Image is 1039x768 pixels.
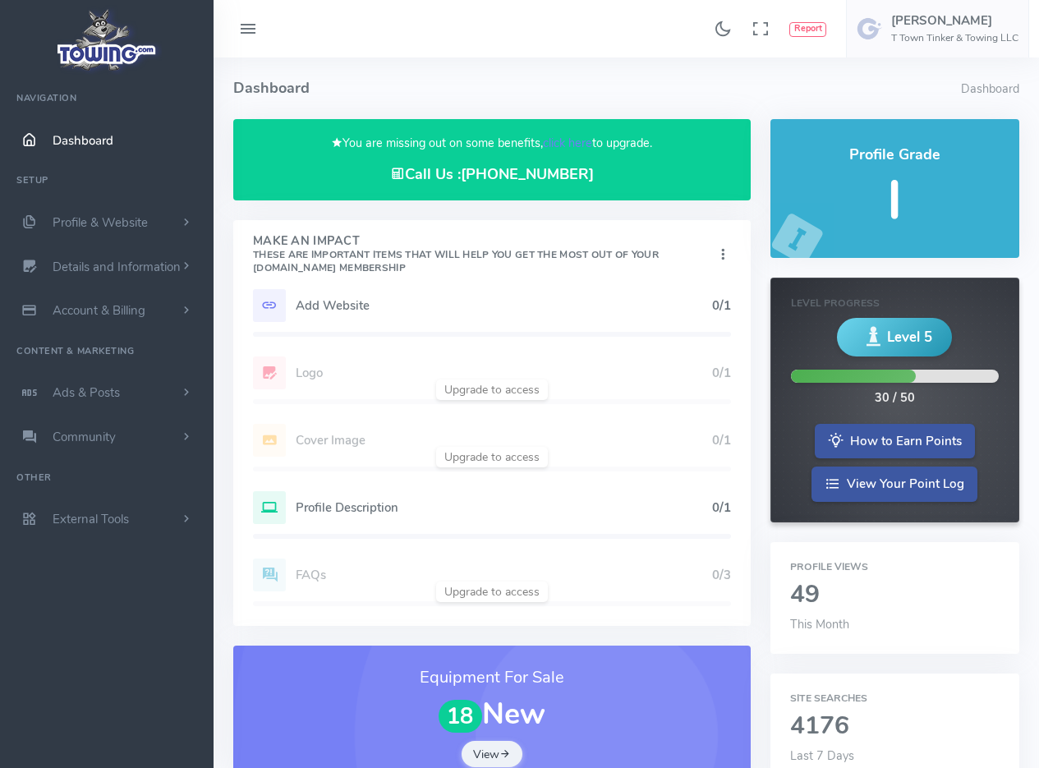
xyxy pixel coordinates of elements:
h6: T Town Tinker & Towing LLC [891,33,1018,44]
h4: Call Us : [253,166,731,183]
h5: Profile Description [296,501,712,514]
p: You are missing out on some benefits, to upgrade. [253,134,731,153]
h2: 49 [790,582,1000,609]
h5: Add Website [296,299,712,312]
h4: Make An Impact [253,235,715,274]
a: View Your Point Log [811,467,977,502]
h5: 0/1 [712,501,731,514]
span: 18 [439,700,483,734]
h6: Level Progress [791,298,999,309]
h1: New [253,698,731,733]
a: How to Earn Points [815,424,975,459]
span: Ads & Posts [53,384,120,401]
div: 30 / 50 [875,389,915,407]
span: Account & Billing [53,302,145,319]
span: Profile & Website [53,214,148,231]
img: user-image [857,16,883,42]
span: Details and Information [53,259,181,275]
a: View [462,741,522,767]
span: Last 7 Days [790,747,854,764]
span: Level 5 [887,327,932,347]
h5: I [790,172,1000,230]
h2: 4176 [790,713,1000,740]
small: These are important items that will help you get the most out of your [DOMAIN_NAME] Membership [253,248,659,274]
h4: Profile Grade [790,147,1000,163]
img: logo [52,5,163,75]
button: Report [789,22,826,37]
h5: 0/1 [712,299,731,312]
h3: Equipment For Sale [253,665,731,690]
span: Dashboard [53,132,113,149]
h4: Dashboard [233,57,961,119]
span: External Tools [53,511,129,527]
li: Dashboard [961,80,1019,99]
a: click here [543,135,592,151]
span: This Month [790,616,849,632]
span: Community [53,429,116,445]
h6: Profile Views [790,562,1000,573]
a: [PHONE_NUMBER] [461,164,594,184]
h5: [PERSON_NAME] [891,14,1018,27]
h6: Site Searches [790,693,1000,704]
